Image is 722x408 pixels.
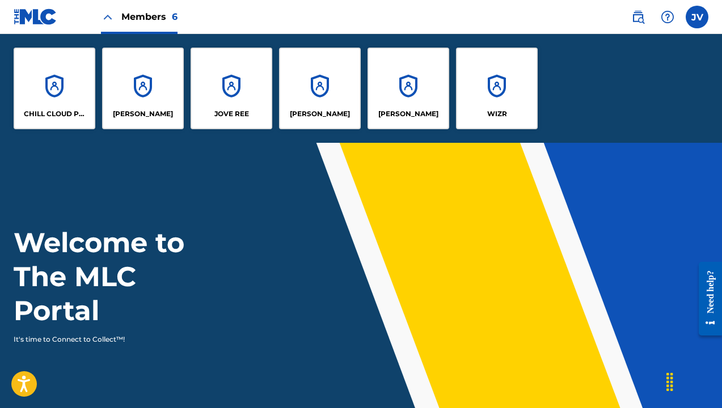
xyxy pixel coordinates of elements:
img: Close [101,10,115,24]
p: WIZR [487,109,507,119]
span: Members [121,10,178,23]
a: Accounts[PERSON_NAME] [368,48,449,129]
p: JAMES MARTINEZ [113,109,173,119]
a: AccountsWIZR [456,48,538,129]
p: CHILL CLOUD PUBLISHING [24,109,86,119]
a: Accounts[PERSON_NAME] [279,48,361,129]
p: RUBEN MEYER [378,109,438,119]
img: search [631,10,645,24]
div: Widget de chat [665,354,722,408]
img: MLC Logo [14,8,57,25]
a: Public Search [627,6,649,28]
span: 6 [172,11,178,22]
a: AccountsJOVE REE [191,48,272,129]
h1: Welcome to The MLC Portal [14,226,226,328]
iframe: Resource Center [690,253,722,345]
p: JOVE REE [214,109,249,119]
div: Glisser [661,365,679,399]
div: Help [656,6,679,28]
div: User Menu [686,6,708,28]
p: LUCAS GREY [290,109,350,119]
a: Accounts[PERSON_NAME] [102,48,184,129]
a: AccountsCHILL CLOUD PUBLISHING [14,48,95,129]
iframe: Chat Widget [665,354,722,408]
p: It's time to Connect to Collect™! [14,334,210,345]
img: help [661,10,674,24]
